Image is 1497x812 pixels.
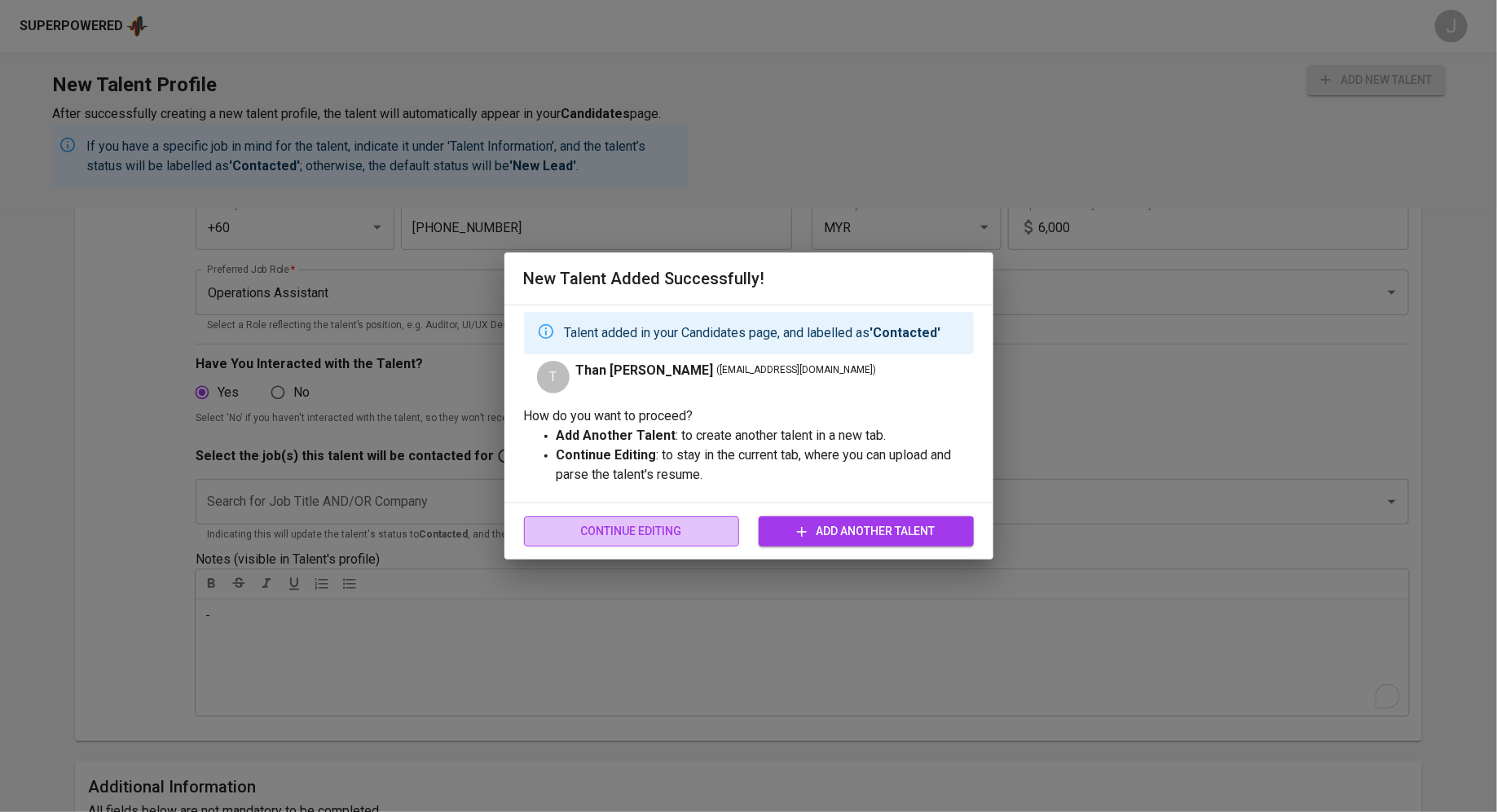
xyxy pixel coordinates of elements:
[772,521,961,542] span: Add Another Talent
[576,361,714,380] span: Than [PERSON_NAME]
[565,323,941,343] p: Talent added in your Candidates page, and labelled as
[557,426,974,446] p: : to create another talent in a new tab.
[717,362,877,379] span: ( [EMAIL_ADDRESS][DOMAIN_NAME] )
[537,521,726,542] span: Continue Editing
[557,446,974,485] p: : to stay in the current tab, where you can upload and parse the talent's resume.
[524,406,974,426] p: How do you want to proceed?
[557,428,676,443] strong: Add Another Talent
[524,516,739,546] button: Continue Editing
[759,516,974,546] button: Add Another Talent
[537,361,570,393] div: T
[524,266,974,292] h6: New Talent Added Successfully!
[557,447,657,463] strong: Continue Editing
[870,325,941,340] strong: 'Contacted'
